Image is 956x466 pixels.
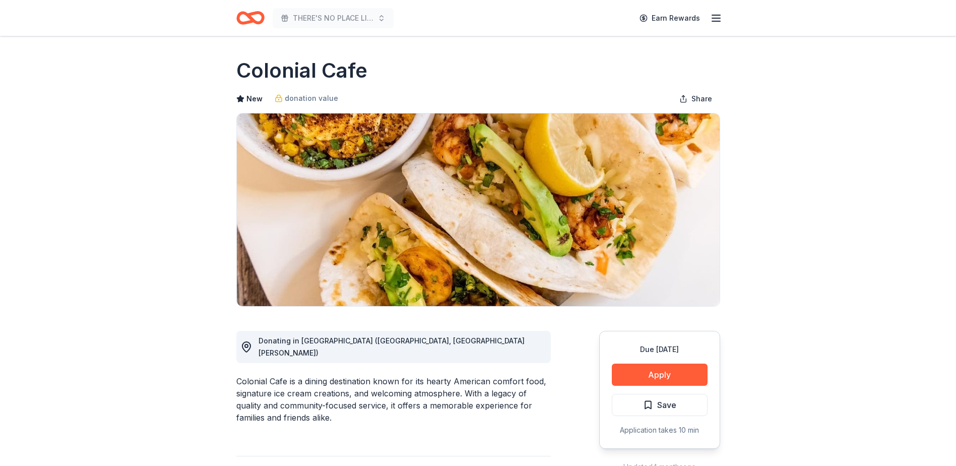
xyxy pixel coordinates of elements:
[657,398,676,412] span: Save
[612,394,708,416] button: Save
[285,92,338,104] span: donation value
[612,424,708,436] div: Application takes 10 min
[259,336,525,357] span: Donating in [GEOGRAPHIC_DATA] ([GEOGRAPHIC_DATA], [GEOGRAPHIC_DATA][PERSON_NAME])
[633,9,706,27] a: Earn Rewards
[275,92,338,104] a: donation value
[691,93,712,105] span: Share
[671,89,720,109] button: Share
[236,6,265,30] a: Home
[273,8,394,28] button: THERE'S NO PLACE LIKE OUR DP HOME "2026 WINTER GARDEN BALL- DES PLAINES CHAMBER OF COMMERCE
[236,375,551,424] div: Colonial Cafe is a dining destination known for its hearty American comfort food, signature ice c...
[612,364,708,386] button: Apply
[612,343,708,356] div: Due [DATE]
[237,113,720,306] img: Image for Colonial Cafe
[293,12,373,24] span: THERE'S NO PLACE LIKE OUR DP HOME "2026 WINTER GARDEN BALL- DES PLAINES CHAMBER OF COMMERCE
[246,93,263,105] span: New
[236,56,367,85] h1: Colonial Cafe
